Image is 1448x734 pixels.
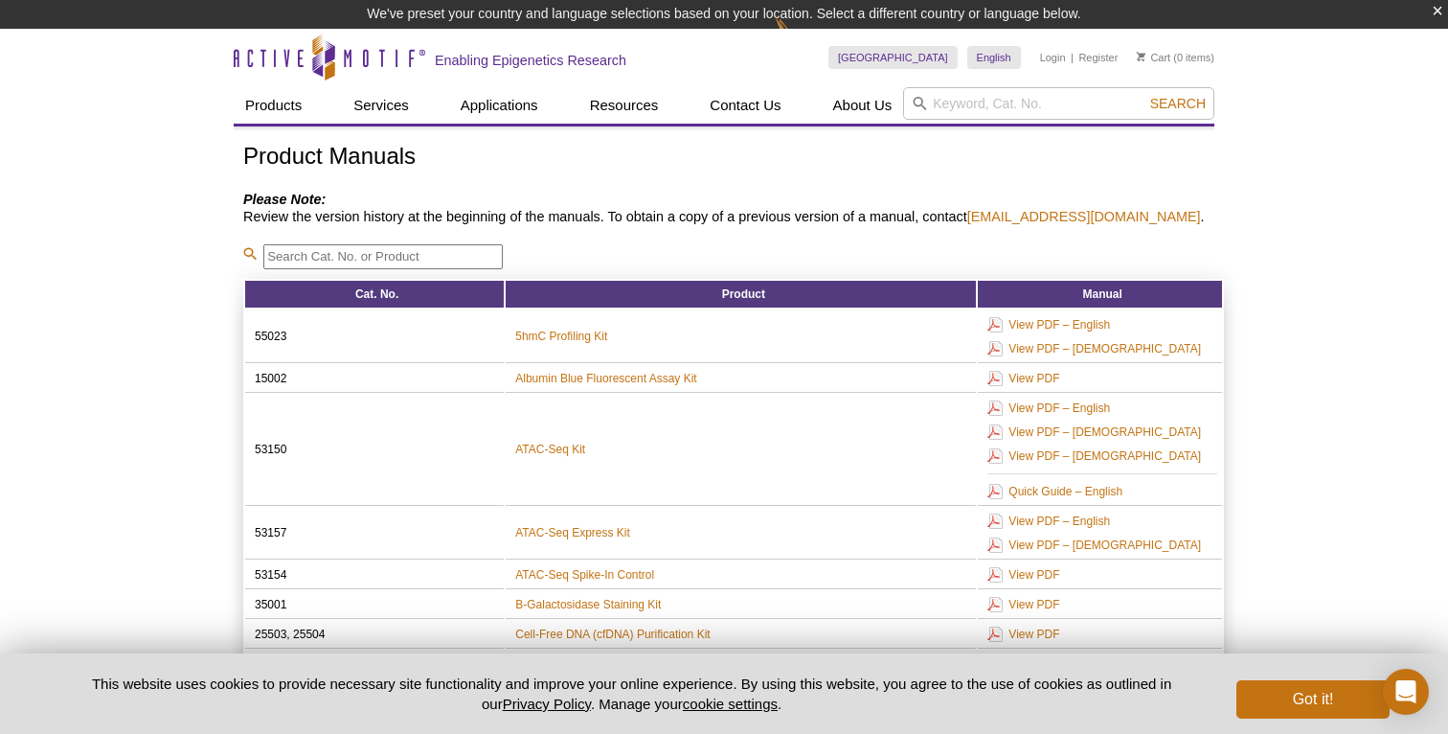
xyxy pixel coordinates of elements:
a: [EMAIL_ADDRESS][DOMAIN_NAME] [967,208,1201,225]
a: English [967,46,1021,69]
td: 53150 [245,395,504,506]
a: View PDF – English [987,314,1110,335]
button: Search [1144,95,1211,112]
a: View PDF [987,368,1059,389]
a: Products [234,87,313,124]
td: 30025, 30100 [245,651,504,678]
li: (0 items) [1137,46,1214,69]
a: View PDF [987,594,1059,615]
a: View PDF – English [987,511,1110,532]
a: About Us [822,87,904,124]
a: Cell-Free DNA (cfDNA) Purification Kit [515,626,710,643]
a: Applications [449,87,550,124]
div: Open Intercom Messenger [1383,669,1429,715]
a: View PDF [987,564,1059,585]
td: 55023 [245,311,504,363]
button: cookie settings [683,696,778,712]
th: Manual [978,281,1222,308]
a: Login [1040,51,1066,64]
a: View PDF – English [987,398,1110,419]
a: Services [342,87,420,124]
th: Product [506,281,976,308]
a: Quick Guide – English [987,481,1122,502]
a: [GEOGRAPHIC_DATA] [828,46,958,69]
img: Change Here [775,14,826,59]
h2: Enabling Epigenetics Research [435,52,626,69]
td: 53157 [245,508,504,560]
a: View PDF – [DEMOGRAPHIC_DATA] [987,422,1201,443]
a: Resources [578,87,670,124]
td: 53154 [245,562,504,589]
a: ATAC-Seq Kit [515,441,585,458]
span: Search [1150,96,1206,111]
a: 5hmC Profiling Kit [515,328,607,345]
li: | [1071,46,1074,69]
td: 25503, 25504 [245,621,504,649]
a: ATAC-Seq Express Kit [515,524,630,541]
a: View PDF – [DEMOGRAPHIC_DATA] [987,338,1201,359]
a: B-Galactosidase Staining Kit [515,596,661,613]
a: Cart [1137,51,1170,64]
a: ATAC-Seq Spike-In Control [515,566,654,584]
button: Got it! [1236,680,1390,719]
a: Albumin Blue Fluorescent Assay Kit [515,370,696,387]
a: Contact Us [698,87,792,124]
img: Your Cart [1137,52,1145,61]
td: 15002 [245,365,504,393]
td: 35001 [245,591,504,619]
a: Register [1078,51,1118,64]
a: View PDF – [DEMOGRAPHIC_DATA] [987,535,1201,556]
input: Keyword, Cat. No. [903,87,1214,120]
p: This website uses cookies to provide necessary site functionality and improve your online experie... [58,674,1205,714]
h1: Product Manuals [243,144,1224,172]
th: Cat. No. [245,281,504,308]
em: Please Note: [243,192,326,207]
input: Search Cat. No. or Product [263,244,503,269]
a: View PDF – [DEMOGRAPHIC_DATA] [987,446,1201,467]
a: Privacy Policy [503,696,591,712]
a: View PDF [987,624,1059,645]
h4: Review the version history at the beginning of the manuals. To obtain a copy of a previous versio... [243,191,1224,225]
